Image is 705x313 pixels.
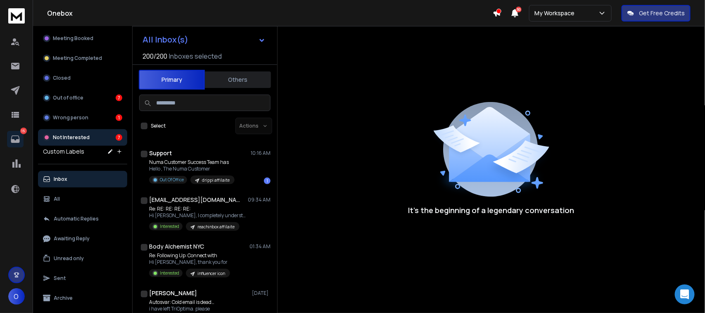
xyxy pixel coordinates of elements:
button: Others [205,71,271,89]
img: logo [8,8,25,24]
span: 50 [516,7,522,12]
p: Wrong person [53,114,88,121]
button: Get Free Credits [622,5,691,21]
p: Interested [160,223,179,230]
p: Get Free Credits [639,9,685,17]
p: Interested [160,270,179,276]
button: Primary [139,70,205,90]
p: 01:34 AM [249,243,271,250]
h3: Inboxes selected [169,51,222,61]
p: My Workspace [534,9,578,17]
button: Inbox [38,171,127,187]
h1: All Inbox(s) [142,36,188,44]
button: Meeting Booked [38,30,127,47]
p: Closed [53,75,71,81]
div: 7 [116,95,122,101]
p: Awaiting Reply [54,235,90,242]
div: 7 [116,134,122,141]
p: [DATE] [252,290,271,296]
p: 09:34 AM [248,197,271,203]
button: All [38,191,127,207]
button: Not Interested7 [38,129,127,146]
p: Hi [PERSON_NAME], thank you for [149,259,230,266]
h1: Onebox [47,8,493,18]
div: 1 [116,114,122,121]
p: i have left TriOptima. please [149,306,237,312]
p: Automatic Replies [54,216,99,222]
p: 15 [20,128,27,134]
button: O [8,288,25,305]
button: Archive [38,290,127,306]
p: It’s the beginning of a legendary conversation [408,204,574,216]
p: Unread only [54,255,84,262]
h1: Body Alchemist NYC [149,242,204,251]
p: Hi [PERSON_NAME], I completely understand — [149,212,248,219]
button: Awaiting Reply [38,230,127,247]
p: Hello , The Numa Customer [149,166,235,172]
button: Closed [38,70,127,86]
p: 10:16 AM [251,150,271,156]
p: Meeting Booked [53,35,93,42]
p: Not Interested [53,134,90,141]
p: reachinbox affilaite [197,224,235,230]
p: influencer icon [197,270,225,277]
p: Autosvar: Cold email is dead… [149,299,237,306]
p: Numa Customer Success Team has [149,159,235,166]
label: Select [151,123,166,129]
button: Out of office7 [38,90,127,106]
button: Wrong person1 [38,109,127,126]
a: 15 [7,131,24,147]
p: Sent [54,275,66,282]
p: Archive [54,295,73,301]
button: Meeting Completed [38,50,127,66]
p: Inbox [54,176,67,183]
button: All Inbox(s) [136,31,272,48]
p: Out Of Office [160,177,184,183]
button: Sent [38,270,127,287]
p: Meeting Completed [53,55,102,62]
p: drippi affilaite [202,177,230,183]
div: 1 [264,178,271,184]
h3: Custom Labels [43,147,84,156]
div: Open Intercom Messenger [675,285,695,304]
p: Out of office [53,95,83,101]
p: Re: RE: RE: RE: RE: [149,206,248,212]
p: Re: Following Up: Connect with [149,252,230,259]
span: 200 / 200 [142,51,167,61]
h1: [EMAIL_ADDRESS][DOMAIN_NAME] [149,196,240,204]
p: All [54,196,60,202]
h1: Support [149,149,172,157]
button: Unread only [38,250,127,267]
button: Automatic Replies [38,211,127,227]
h1: [PERSON_NAME] [149,289,197,297]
